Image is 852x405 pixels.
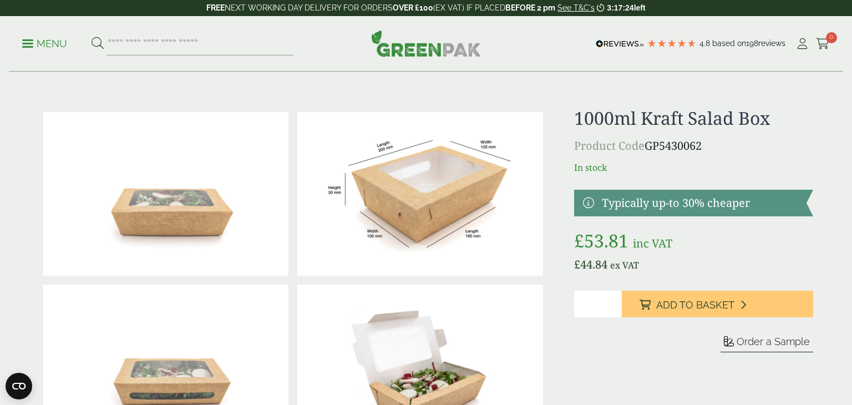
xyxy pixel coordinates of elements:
[712,39,746,48] span: Based on
[297,112,542,276] img: SaladBox_1000
[656,299,734,311] span: Add to Basket
[596,40,644,48] img: REVIEWS.io
[206,3,225,12] strong: FREE
[574,229,628,252] bdi: 53.81
[634,3,646,12] span: left
[574,161,813,174] p: In stock
[816,36,830,52] a: 0
[43,112,288,276] img: Kraft Salad Double Window Box 1000ml With Salad Closed 2 (Large)
[610,259,639,271] span: ex VAT
[826,32,837,43] span: 0
[22,37,67,50] p: Menu
[393,3,433,12] strong: OVER £100
[574,138,813,154] p: GP5430062
[574,257,580,272] span: £
[574,138,645,153] span: Product Code
[574,257,607,272] bdi: 44.84
[721,335,813,352] button: Order a Sample
[647,38,697,48] div: 4.79 Stars
[737,336,810,347] span: Order a Sample
[22,37,67,48] a: Menu
[633,236,672,251] span: inc VAT
[574,229,584,252] span: £
[6,373,32,399] button: Open CMP widget
[699,39,712,48] span: 4.8
[607,3,633,12] span: 3:17:24
[574,108,813,129] h1: 1000ml Kraft Salad Box
[746,39,758,48] span: 198
[505,3,555,12] strong: BEFORE 2 pm
[557,3,595,12] a: See T&C's
[816,38,830,49] i: Cart
[622,291,813,317] button: Add to Basket
[371,30,481,57] img: GreenPak Supplies
[758,39,785,48] span: reviews
[795,38,809,49] i: My Account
